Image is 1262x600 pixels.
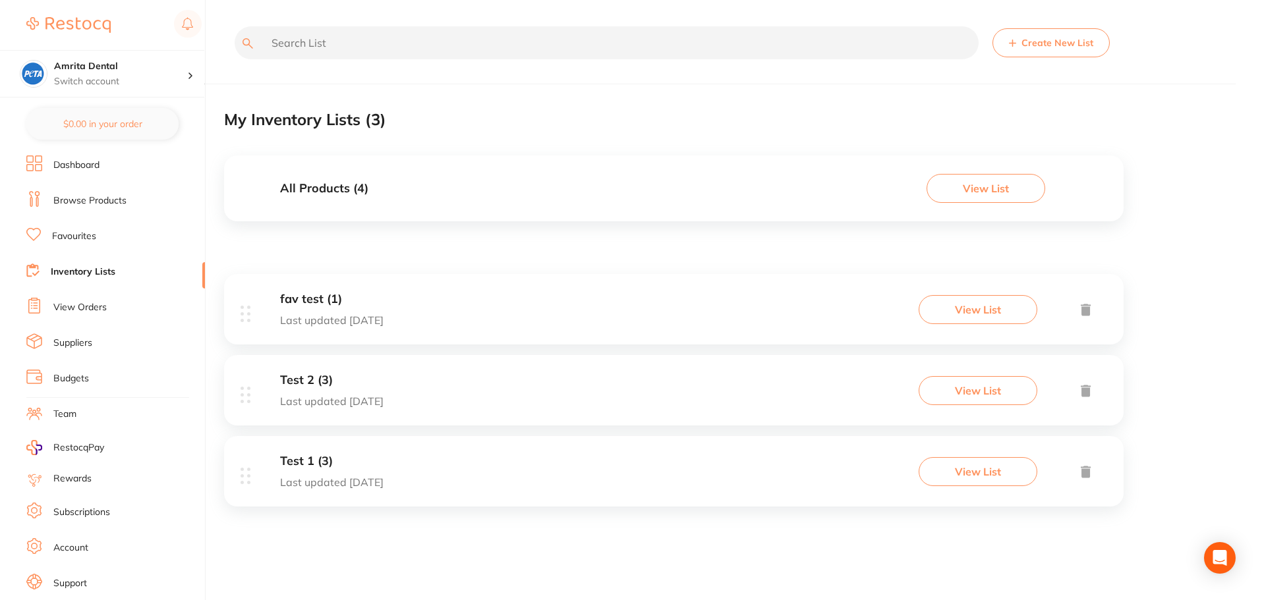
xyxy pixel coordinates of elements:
a: Budgets [26,369,205,404]
a: RestocqPay [26,440,104,455]
div: Test 1 (3)Last updated [DATE]View List [224,436,1124,517]
a: Dashboard [53,159,100,172]
a: Account [53,541,88,555]
a: Suppliers [26,333,205,369]
a: View Orders [53,301,107,314]
a: Browse Products [53,194,127,207]
a: Rewards [53,472,92,485]
a: Subscriptions [26,503,205,538]
button: View List [927,174,1045,203]
a: Team [26,404,205,440]
a: Budgets [53,372,89,385]
button: $0.00 in your order [26,108,179,140]
div: Open Intercom Messenger [1204,542,1236,574]
button: Create New List [992,28,1110,57]
a: Browse Products [26,191,205,227]
img: RestocqPay [26,440,42,455]
h3: All Products ( 4 ) [280,182,368,196]
a: Team [53,408,76,421]
a: Favourites [26,227,205,262]
h4: Amrita Dental [54,60,187,73]
div: Test 2 (3)Last updated [DATE]View List [224,355,1124,436]
a: Inventory Lists [51,265,115,279]
button: View List [919,457,1037,486]
input: Search List [235,26,979,59]
p: Switch account [54,75,187,88]
img: Amrita Dental [20,61,47,87]
a: Inventory Lists [26,262,205,298]
p: Last updated [DATE] [280,314,384,326]
a: Account [26,538,205,574]
button: View List [919,376,1037,405]
h3: Test 1 (3) [280,454,384,468]
p: Last updated [DATE] [280,476,384,488]
a: Favourites [52,230,96,243]
a: View Orders [26,298,205,333]
h3: Test 2 (3) [280,373,384,387]
button: View List [919,295,1037,324]
div: fav test (1)Last updated [DATE]View List [224,274,1124,355]
a: Support [53,577,87,590]
a: Dashboard [26,155,205,191]
a: Subscriptions [53,506,110,519]
p: Last updated [DATE] [280,395,384,407]
a: Suppliers [53,337,92,350]
span: RestocqPay [53,441,104,454]
img: Restocq Logo [26,17,111,33]
h3: fav test (1) [280,292,384,306]
h2: My Inventory Lists ( 3 ) [224,111,386,129]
